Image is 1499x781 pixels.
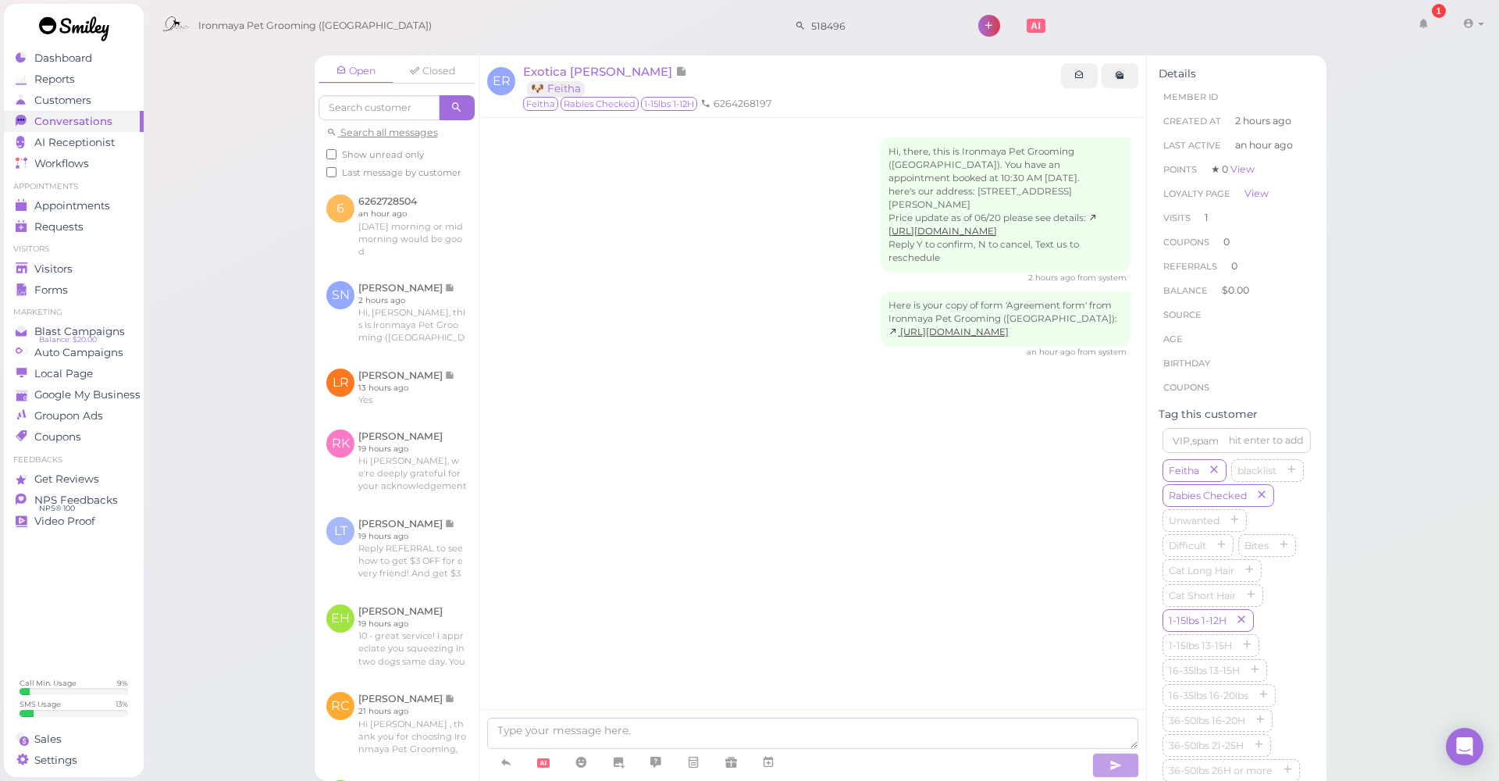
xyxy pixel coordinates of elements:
[523,64,675,79] span: Exotica [PERSON_NAME]
[4,384,144,405] a: Google My Business
[34,754,77,767] span: Settings
[4,244,144,255] li: Visitors
[34,346,123,359] span: Auto Campaigns
[881,137,1130,273] div: Hi, there, this is Ironmaya Pet Grooming ([GEOGRAPHIC_DATA]). You have an appointment booked at 1...
[39,333,97,346] span: Balance: $20.00
[34,94,91,107] span: Customers
[1163,164,1197,175] span: Points
[34,388,141,401] span: Google My Business
[34,494,118,507] span: NPS Feedbacks
[4,90,144,111] a: Customers
[4,48,144,69] a: Dashboard
[1163,358,1210,369] span: Birthday
[4,750,144,771] a: Settings
[1244,187,1269,199] a: View
[1229,433,1303,448] div: hit enter to add
[487,67,515,95] span: ER
[1163,91,1218,102] span: Member ID
[806,13,957,38] input: Search customer
[1159,254,1315,279] li: 0
[1230,163,1255,175] a: View
[4,307,144,318] li: Marketing
[34,52,92,65] span: Dashboard
[4,342,144,363] a: Auto Campaigns
[1166,490,1250,501] span: Rabies Checked
[1166,590,1239,601] span: Cat Short Hair
[697,97,775,111] li: 6264268197
[342,149,424,160] span: Show unread only
[34,115,112,128] span: Conversations
[4,69,144,90] a: Reports
[527,81,585,96] a: 🐶 Feitha
[34,199,110,212] span: Appointments
[4,363,144,384] a: Local Page
[1163,333,1183,344] span: age
[1166,665,1243,676] span: 16-35lbs 13-15H
[1235,114,1291,128] span: 2 hours ago
[39,502,75,515] span: NPS® 100
[1166,565,1237,576] span: Cat Long Hair
[1166,515,1223,526] span: Unwanted
[34,473,99,486] span: Get Reviews
[4,111,144,132] a: Conversations
[4,490,144,511] a: NPS Feedbacks NPS® 100
[1077,347,1127,357] span: from system
[34,325,125,338] span: Blast Campaigns
[1166,740,1247,751] span: 36-50lbs 21-25H
[1159,230,1315,255] li: 0
[4,259,144,280] a: Visitors
[1211,163,1255,175] span: ★ 0
[1235,138,1293,152] span: an hour ago
[1163,261,1217,272] span: Referrals
[1163,309,1202,320] span: Source
[4,511,144,532] a: Video Proof
[1222,284,1249,296] span: $0.00
[1163,285,1210,296] span: Balance
[326,167,336,177] input: Last message by customer
[1166,765,1276,776] span: 36-50lbs 26H or more
[1166,715,1248,726] span: 36-50lbs 16-20H
[4,469,144,490] a: Get Reviews
[20,699,61,709] div: SMS Usage
[4,153,144,174] a: Workflows
[117,678,128,688] div: 9 %
[1163,140,1221,151] span: Last Active
[641,97,697,111] span: 1-15lbs 1-12H
[4,195,144,216] a: Appointments
[1028,273,1077,283] span: 09/11/2025 09:40am
[34,515,95,528] span: Video Proof
[1159,205,1315,230] li: 1
[198,4,432,48] span: Ironmaya Pet Grooming ([GEOGRAPHIC_DATA])
[34,220,84,234] span: Requests
[20,678,77,688] div: Call Min. Usage
[34,733,62,746] span: Sales
[523,64,687,95] a: Exotica [PERSON_NAME] 🐶 Feitha
[561,97,639,111] span: Rabies Checked
[342,167,461,178] span: Last message by customer
[4,405,144,426] a: Groupon Ads
[34,284,68,297] span: Forms
[888,326,1009,337] a: [URL][DOMAIN_NAME]
[1163,212,1191,223] span: Visits
[1159,408,1315,421] div: Tag this customer
[675,64,687,79] span: Note
[4,455,144,465] li: Feedbacks
[1163,428,1311,453] input: VIP,spam
[1234,465,1280,476] span: blacklist
[4,321,144,342] a: Blast Campaigns Balance: $20.00
[4,729,144,750] a: Sales
[1166,540,1209,551] span: Difficult
[326,149,336,159] input: Show unread only
[34,157,89,170] span: Workflows
[4,426,144,448] a: Coupons
[1432,4,1446,18] div: 1
[1163,116,1221,127] span: Created At
[1446,728,1483,765] div: Open Intercom Messenger
[881,291,1130,347] div: Here is your copy of form 'Agreement form' from Ironmaya Pet Grooming ([GEOGRAPHIC_DATA]):
[4,181,144,192] li: Appointments
[888,212,1098,237] a: [URL][DOMAIN_NAME]
[1163,188,1230,199] span: Loyalty page
[319,95,440,120] input: Search customer
[1166,690,1252,701] span: 16-35lbs 16-20lbs
[34,136,115,149] span: AI Receptionist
